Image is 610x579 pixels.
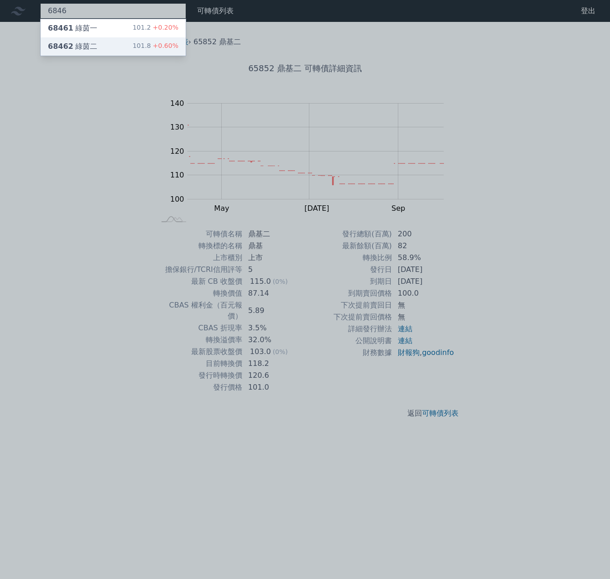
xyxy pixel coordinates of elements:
span: 68462 [48,42,73,51]
a: 68461綠茵一 101.2+0.20% [41,19,186,37]
div: 綠茵一 [48,23,97,34]
a: 68462綠茵二 101.8+0.60% [41,37,186,56]
span: +0.60% [151,42,178,49]
div: 101.2 [133,23,178,34]
span: +0.20% [151,24,178,31]
div: 綠茵二 [48,41,97,52]
span: 68461 [48,24,73,32]
iframe: Chat Widget [564,535,610,579]
div: 101.8 [133,41,178,52]
div: 聊天小工具 [564,535,610,579]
